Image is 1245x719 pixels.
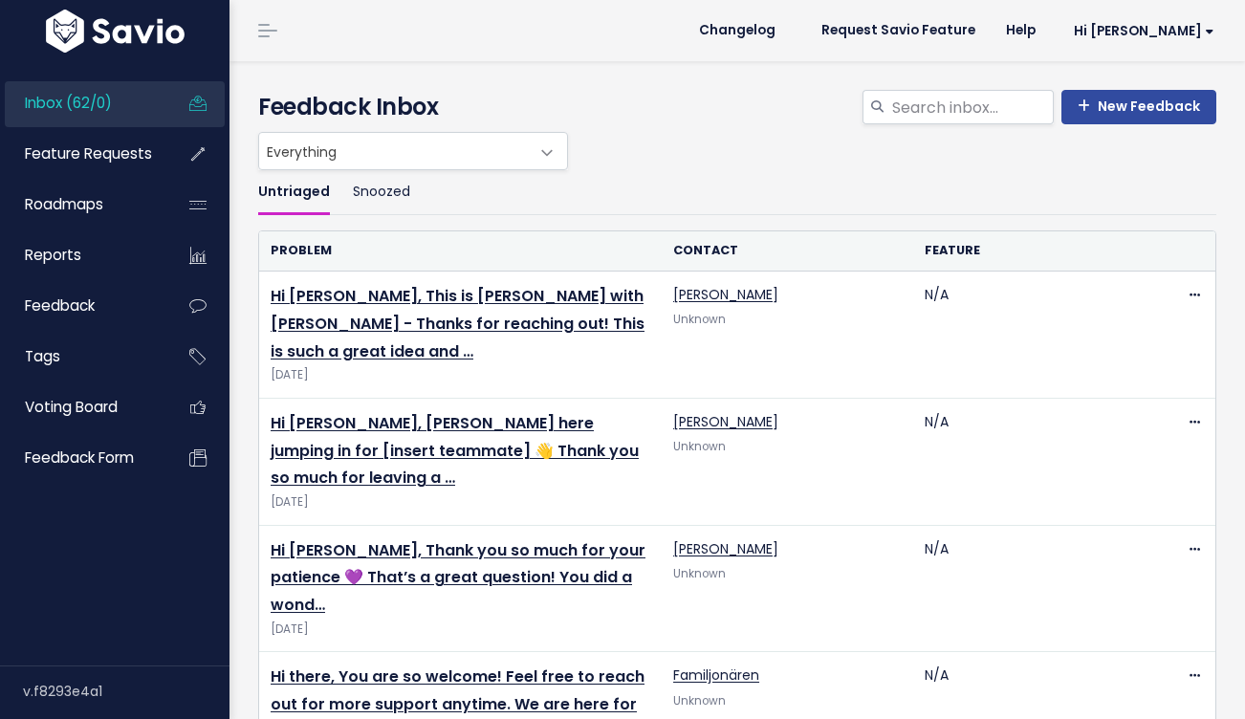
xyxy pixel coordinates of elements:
[271,412,639,490] a: Hi [PERSON_NAME], [PERSON_NAME] here jumping in for [insert teammate] 👋 Thank you so much for lea...
[5,132,159,176] a: Feature Requests
[673,439,726,454] span: Unknown
[5,385,159,429] a: Voting Board
[913,272,1165,399] td: N/A
[673,566,726,581] span: Unknown
[271,620,650,640] span: [DATE]
[25,397,118,417] span: Voting Board
[673,693,726,708] span: Unknown
[271,365,650,385] span: [DATE]
[25,245,81,265] span: Reports
[353,170,410,215] a: Snoozed
[5,233,159,277] a: Reports
[25,346,60,366] span: Tags
[673,412,778,431] a: [PERSON_NAME]
[913,231,1165,271] th: Feature
[673,539,778,558] a: [PERSON_NAME]
[258,90,1216,124] h4: Feedback Inbox
[673,665,759,685] a: Familjonären
[673,312,726,327] span: Unknown
[913,525,1165,652] td: N/A
[271,492,650,512] span: [DATE]
[991,16,1051,45] a: Help
[25,194,103,214] span: Roadmaps
[25,447,134,468] span: Feedback form
[806,16,991,45] a: Request Savio Feature
[23,666,229,716] div: v.f8293e4a1
[25,295,95,316] span: Feedback
[673,285,778,304] a: [PERSON_NAME]
[259,133,529,169] span: Everything
[25,93,112,113] span: Inbox (62/0)
[41,10,189,53] img: logo-white.9d6f32f41409.svg
[271,285,644,362] a: Hi [PERSON_NAME], This is [PERSON_NAME] with [PERSON_NAME] - Thanks for reaching out! This is suc...
[662,231,913,271] th: Contact
[1074,24,1214,38] span: Hi [PERSON_NAME]
[1051,16,1230,46] a: Hi [PERSON_NAME]
[5,284,159,328] a: Feedback
[258,132,568,170] span: Everything
[258,170,330,215] a: Untriaged
[5,436,159,480] a: Feedback form
[271,539,645,617] a: Hi [PERSON_NAME], Thank you so much for your patience 💜 That’s a great question! You did a wond…
[1061,90,1216,124] a: New Feedback
[5,81,159,125] a: Inbox (62/0)
[5,183,159,227] a: Roadmaps
[913,398,1165,525] td: N/A
[890,90,1054,124] input: Search inbox...
[25,143,152,163] span: Feature Requests
[699,24,775,37] span: Changelog
[258,170,1216,215] ul: Filter feature requests
[259,231,662,271] th: Problem
[5,335,159,379] a: Tags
